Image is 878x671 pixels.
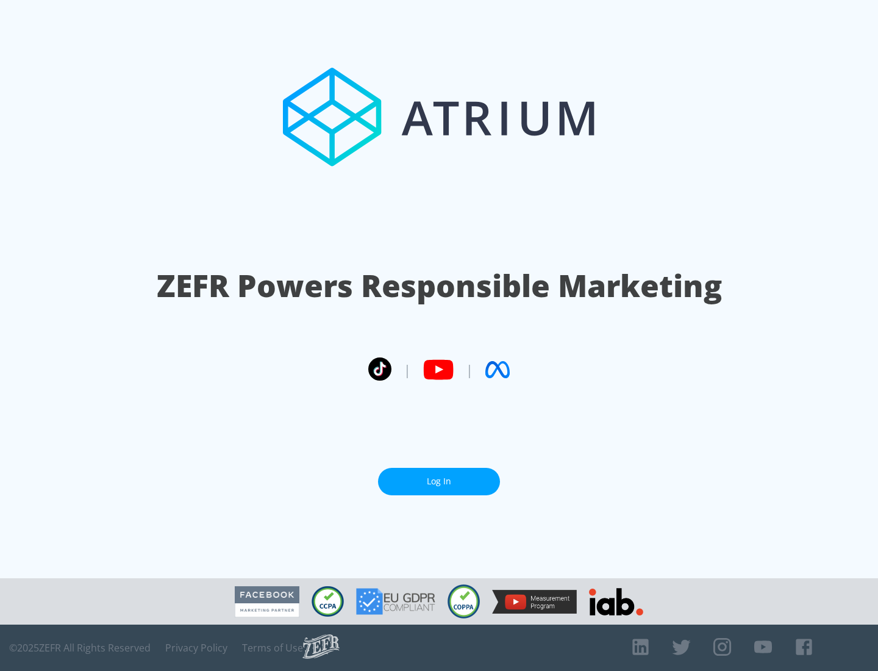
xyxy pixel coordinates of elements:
img: CCPA Compliant [312,586,344,617]
img: GDPR Compliant [356,588,435,615]
img: COPPA Compliant [448,584,480,619]
img: Facebook Marketing Partner [235,586,299,617]
span: | [404,361,411,379]
h1: ZEFR Powers Responsible Marketing [157,265,722,307]
a: Terms of Use [242,642,303,654]
span: | [466,361,473,379]
img: IAB [589,588,643,615]
a: Privacy Policy [165,642,227,654]
span: © 2025 ZEFR All Rights Reserved [9,642,151,654]
img: YouTube Measurement Program [492,590,577,614]
a: Log In [378,468,500,495]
